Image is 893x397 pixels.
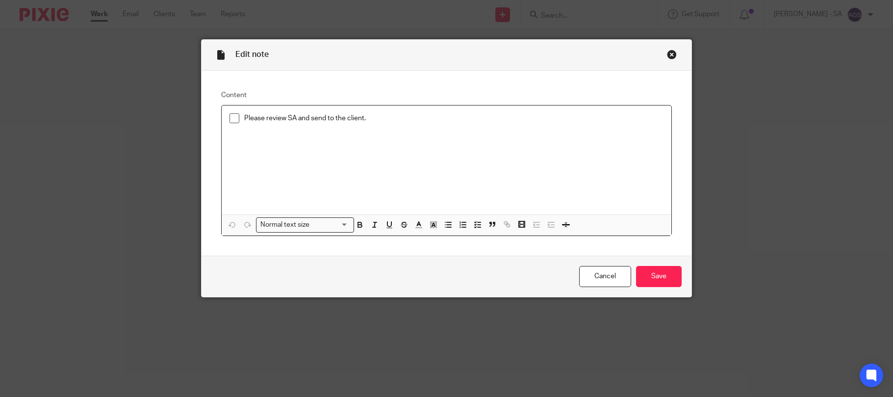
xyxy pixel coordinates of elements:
p: Please review SA and send to the client. [244,113,664,123]
div: Close this dialog window [667,50,677,59]
div: Search for option [256,217,354,233]
a: Cancel [579,266,631,287]
span: Edit note [235,51,269,58]
input: Search for option [313,220,348,230]
input: Save [636,266,682,287]
label: Content [221,90,672,100]
span: Normal text size [258,220,312,230]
